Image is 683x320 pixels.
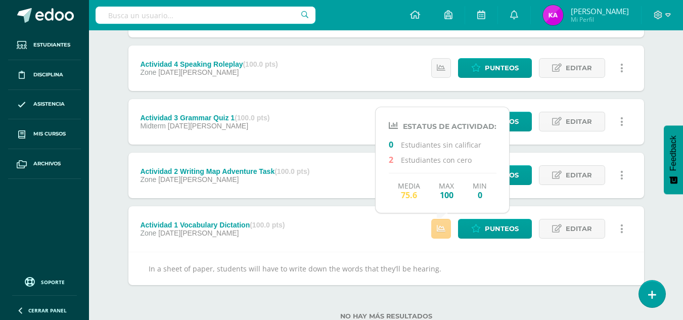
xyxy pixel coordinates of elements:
span: Zone [140,175,156,184]
span: Zone [140,229,156,237]
div: Actividad 2 Writing Map Adventure Task [140,167,309,175]
span: 2 [389,154,401,164]
a: Estudiantes [8,30,81,60]
span: Editar [566,112,592,131]
a: Punteos [458,219,532,239]
span: Punteos [485,112,519,131]
div: In a sheet of paper, students will have to write down the words that they’ll be hearing. [128,252,644,285]
span: Editar [566,219,592,238]
strong: (100.0 pts) [275,167,309,175]
p: Estudiantes con cero [389,154,496,165]
div: Actividad 3 Grammar Quiz 1 [140,114,269,122]
span: Editar [566,59,592,77]
a: Mis cursos [8,119,81,149]
span: Asistencia [33,100,65,108]
a: Soporte [12,275,77,288]
span: [DATE][PERSON_NAME] [158,175,239,184]
span: Estudiantes [33,41,70,49]
span: Cerrar panel [28,307,67,314]
span: [DATE][PERSON_NAME] [158,229,239,237]
p: Estudiantes sin calificar [389,139,496,150]
span: [DATE][PERSON_NAME] [158,68,239,76]
strong: (100.0 pts) [235,114,269,122]
span: [PERSON_NAME] [571,6,629,16]
h4: Estatus de Actividad: [389,121,496,131]
input: Busca un usuario... [96,7,315,24]
a: Archivos [8,149,81,179]
div: Max [439,181,454,200]
div: Min [473,181,487,200]
div: Actividad 4 Speaking Roleplay [140,60,278,68]
a: Disciplina [8,60,81,90]
a: Punteos [458,58,532,78]
div: Media [398,181,420,200]
label: No hay más resultados [128,312,644,320]
span: Editar [566,166,592,185]
span: 75.6 [398,190,420,200]
span: Soporte [41,279,65,286]
span: Disciplina [33,71,63,79]
span: Zone [140,68,156,76]
span: 100 [439,190,454,200]
span: Mi Perfil [571,15,629,24]
span: Punteos [485,166,519,185]
strong: (100.0 pts) [243,60,278,68]
strong: (100.0 pts) [250,221,285,229]
a: Asistencia [8,90,81,120]
span: Feedback [669,135,678,171]
span: [DATE][PERSON_NAME] [168,122,248,130]
span: Punteos [485,219,519,238]
span: 0 [473,190,487,200]
span: Punteos [485,59,519,77]
span: Archivos [33,160,61,168]
button: Feedback - Mostrar encuesta [664,125,683,194]
span: Midterm [140,122,166,130]
span: 0 [389,139,401,149]
span: Mis cursos [33,130,66,138]
img: 31c390eaf4682de010f6555167b6f8b5.png [543,5,563,25]
div: Actividad 1 Vocabulary Dictation [140,221,285,229]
